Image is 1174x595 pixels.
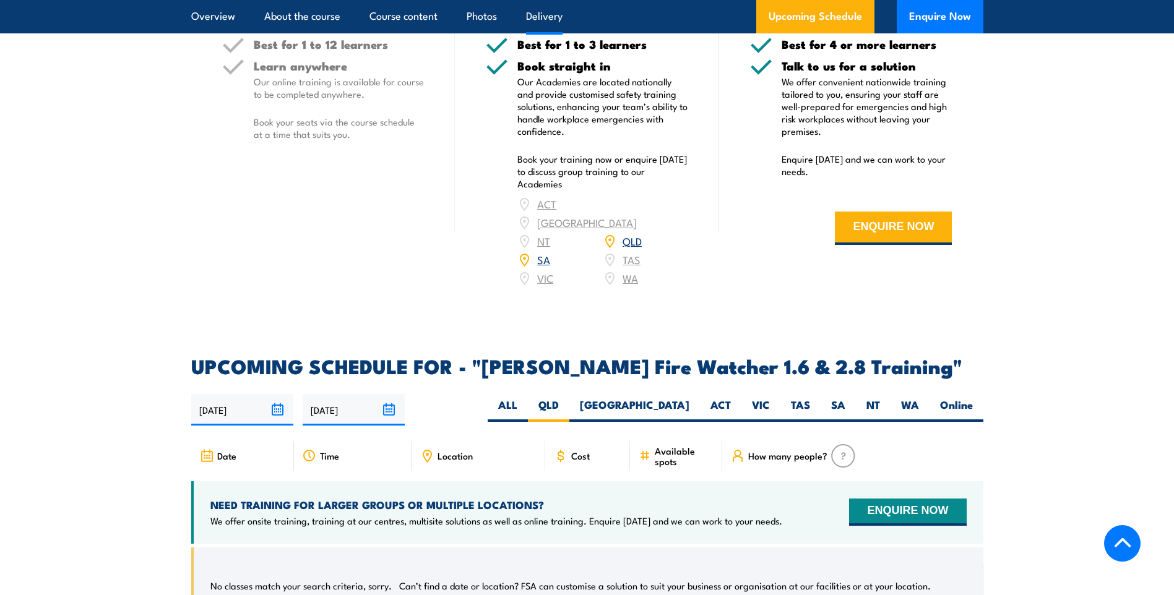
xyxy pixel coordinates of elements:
h2: UPCOMING SCHEDULE FOR - "[PERSON_NAME] Fire Watcher 1.6 & 2.8 Training" [191,357,983,374]
label: QLD [528,398,569,422]
p: We offer convenient nationwide training tailored to you, ensuring your staff are well-prepared fo... [782,75,952,137]
p: Our Academies are located nationally and provide customised safety training solutions, enhancing ... [517,75,688,137]
label: VIC [741,398,780,422]
span: Cost [571,450,590,461]
h5: Learn anywhere [254,60,425,72]
label: WA [891,398,930,422]
span: How many people? [748,450,827,461]
label: ALL [488,398,528,422]
h5: Best for 4 or more learners [782,38,952,50]
h5: Talk to us for a solution [782,60,952,72]
span: Time [320,450,339,461]
p: No classes match your search criteria, sorry. [210,580,392,592]
label: SA [821,398,856,422]
span: Available spots [655,445,714,466]
label: NT [856,398,891,422]
h4: NEED TRAINING FOR LARGER GROUPS OR MULTIPLE LOCATIONS? [210,498,782,512]
h5: Best for 1 to 3 learners [517,38,688,50]
p: Enquire [DATE] and we can work to your needs. [782,153,952,178]
p: Book your seats via the course schedule at a time that suits you. [254,116,425,140]
label: TAS [780,398,821,422]
label: ACT [700,398,741,422]
button: ENQUIRE NOW [835,212,952,245]
h5: Best for 1 to 12 learners [254,38,425,50]
label: Online [930,398,983,422]
p: Our online training is available for course to be completed anywhere. [254,75,425,100]
label: [GEOGRAPHIC_DATA] [569,398,700,422]
h5: Book straight in [517,60,688,72]
button: ENQUIRE NOW [849,499,966,526]
a: QLD [623,233,642,248]
input: To date [303,394,405,426]
p: We offer onsite training, training at our centres, multisite solutions as well as online training... [210,515,782,527]
span: Location [438,450,473,461]
p: Book your training now or enquire [DATE] to discuss group training to our Academies [517,153,688,190]
input: From date [191,394,293,426]
span: Date [217,450,236,461]
a: SA [537,252,550,267]
p: Can’t find a date or location? FSA can customise a solution to suit your business or organisation... [399,580,931,592]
